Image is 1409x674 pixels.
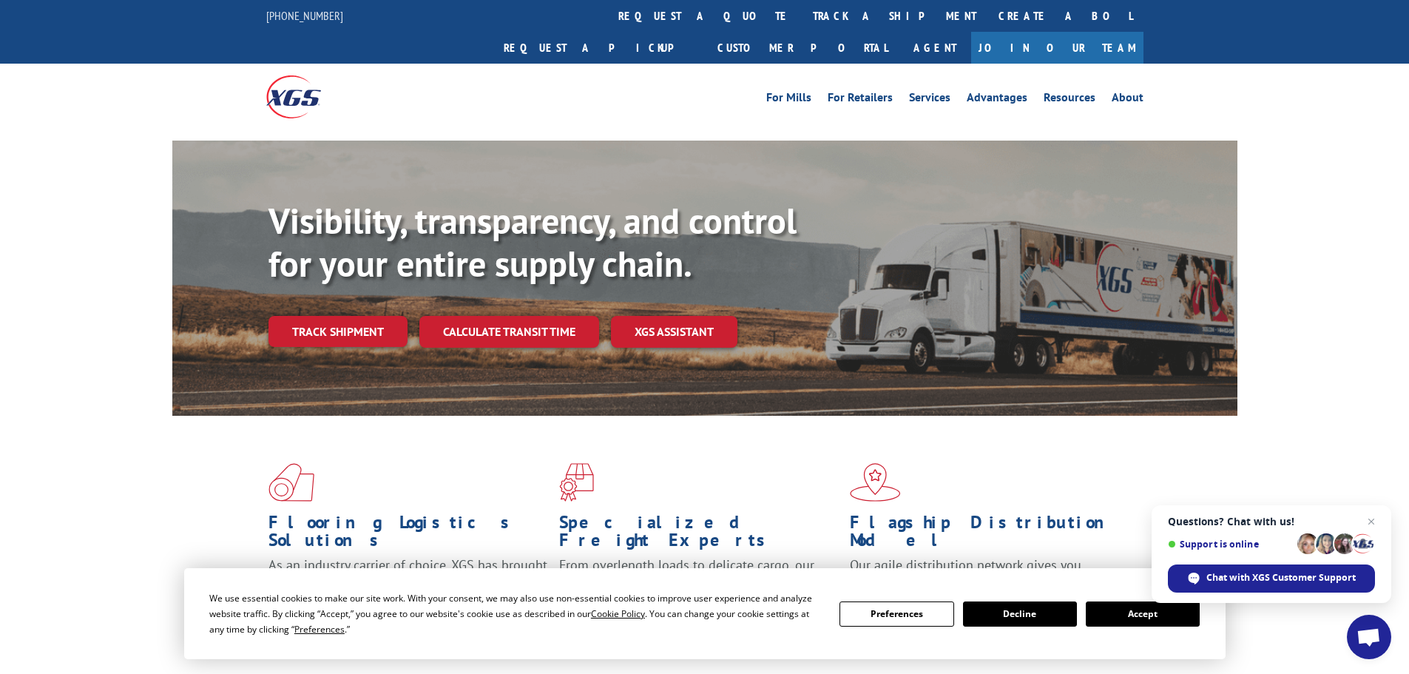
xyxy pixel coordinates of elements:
a: Request a pickup [493,32,706,64]
span: Questions? Chat with us! [1168,516,1375,528]
div: Open chat [1347,615,1391,659]
img: xgs-icon-flagship-distribution-model-red [850,463,901,502]
button: Accept [1086,601,1200,627]
p: From overlength loads to delicate cargo, our experienced staff knows the best way to move your fr... [559,556,839,622]
a: XGS ASSISTANT [611,316,737,348]
a: For Mills [766,92,811,108]
a: Advantages [967,92,1027,108]
a: Resources [1044,92,1095,108]
a: Services [909,92,950,108]
a: [PHONE_NUMBER] [266,8,343,23]
div: Chat with XGS Customer Support [1168,565,1375,593]
span: Our agile distribution network gives you nationwide inventory management on demand. [850,556,1122,591]
a: Calculate transit time [419,316,599,348]
a: Join Our Team [971,32,1143,64]
span: Close chat [1362,513,1380,530]
a: About [1112,92,1143,108]
h1: Specialized Freight Experts [559,513,839,556]
span: Chat with XGS Customer Support [1206,571,1356,584]
button: Preferences [839,601,953,627]
span: Support is online [1168,539,1292,550]
h1: Flooring Logistics Solutions [268,513,548,556]
div: Cookie Consent Prompt [184,568,1226,659]
a: Agent [899,32,971,64]
a: Track shipment [268,316,408,347]
a: Customer Portal [706,32,899,64]
button: Decline [963,601,1077,627]
span: As an industry carrier of choice, XGS has brought innovation and dedication to flooring logistics... [268,556,547,609]
h1: Flagship Distribution Model [850,513,1129,556]
span: Cookie Policy [591,607,645,620]
b: Visibility, transparency, and control for your entire supply chain. [268,198,797,286]
span: Preferences [294,623,345,636]
img: xgs-icon-total-supply-chain-intelligence-red [268,463,314,502]
div: We use essential cookies to make our site work. With your consent, we may also use non-essential ... [209,590,822,637]
a: For Retailers [828,92,893,108]
img: xgs-icon-focused-on-flooring-red [559,463,594,502]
